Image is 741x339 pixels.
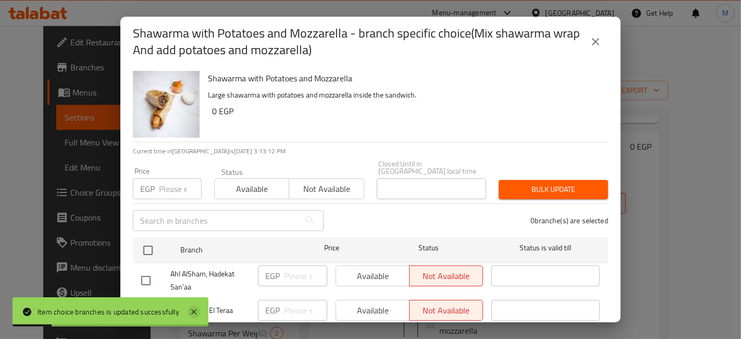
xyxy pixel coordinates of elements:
span: Available [219,181,285,197]
p: EGP [265,304,280,317]
img: Shawarma with Potatoes and Mozzarella [133,71,200,138]
input: Please enter price [284,300,327,321]
button: Not available [289,178,364,199]
h2: Shawarma with Potatoes and Mozzarella - branch specific choice(Mix shawarma wrap And add potatoes... [133,25,583,58]
h6: Shawarma with Potatoes and Mozzarella [208,71,600,86]
div: Item choice branches is updated successfully [38,306,179,318]
h6: 0 EGP [212,104,600,118]
span: Bulk update [507,183,600,196]
input: Please enter price [284,265,327,286]
p: Current time in [GEOGRAPHIC_DATA] is [DATE] 3:13:12 PM [133,147,608,156]
span: Status [375,241,483,255]
button: close [583,29,608,54]
span: Ahl AlSham, Hadekat San'aa [170,268,250,294]
span: Price [297,241,366,255]
input: Please enter price [159,178,202,199]
button: Available [214,178,289,199]
p: Large shawarma with potatoes and mozzarella inside the sandwich. [208,89,600,102]
span: Status is valid till [491,241,600,255]
span: Not available [293,181,360,197]
p: EGP [140,183,155,195]
span: Branch [180,244,289,257]
p: 0 branche(s) are selected [530,215,608,226]
button: Bulk update [499,180,608,199]
input: Search in branches [133,210,300,231]
span: Ahl AlSham, El Teraa [170,304,250,317]
p: EGP [265,270,280,282]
